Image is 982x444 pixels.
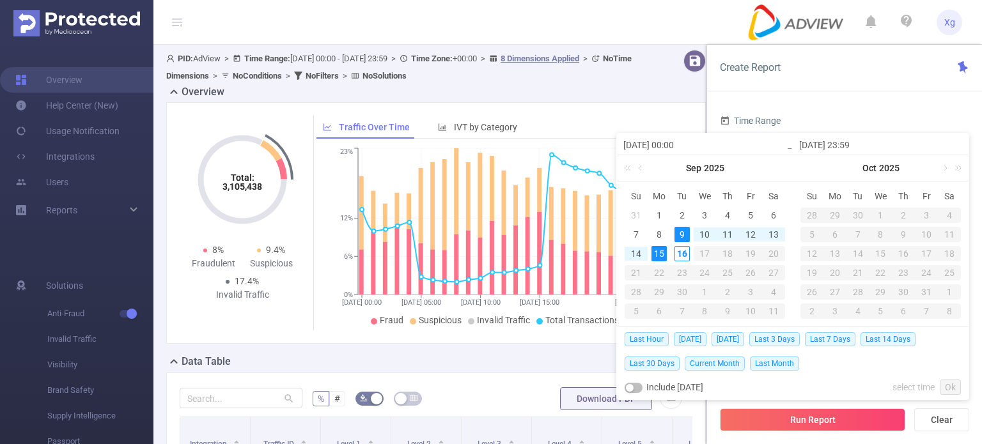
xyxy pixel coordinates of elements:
[800,208,823,223] div: 28
[846,282,869,302] td: October 28, 2025
[578,438,585,442] i: icon: caret-up
[720,408,905,431] button: Run Report
[694,246,717,261] div: 17
[720,116,781,126] span: Time Range
[892,302,915,321] td: November 6, 2025
[716,187,739,206] th: Thu
[739,282,762,302] td: October 3, 2025
[674,332,706,346] span: [DATE]
[869,227,892,242] div: 8
[869,206,892,225] td: October 1, 2025
[625,332,669,346] span: Last Hour
[892,206,915,225] td: October 2, 2025
[869,225,892,244] td: October 8, 2025
[625,284,648,300] div: 28
[938,225,961,244] td: October 11, 2025
[766,227,781,242] div: 13
[739,225,762,244] td: September 12, 2025
[674,246,690,261] div: 16
[823,227,846,242] div: 6
[915,225,938,244] td: October 10, 2025
[762,265,785,280] div: 27
[915,208,938,223] div: 3
[625,225,648,244] td: September 7, 2025
[846,208,869,223] div: 30
[651,208,667,223] div: 1
[823,187,846,206] th: Mon
[282,71,294,80] span: >
[625,282,648,302] td: September 28, 2025
[628,246,644,261] div: 14
[166,54,178,63] i: icon: user
[914,408,969,431] button: Clear
[915,265,938,280] div: 24
[222,181,262,192] tspan: 3,105,438
[648,265,671,280] div: 22
[716,282,739,302] td: October 2, 2025
[306,71,339,80] b: No Filters
[712,332,744,346] span: [DATE]
[869,190,892,202] span: We
[938,263,961,282] td: October 25, 2025
[739,302,762,321] td: October 10, 2025
[419,315,462,325] span: Suspicious
[651,227,667,242] div: 8
[805,332,855,346] span: Last 7 Days
[800,244,823,263] td: October 12, 2025
[750,356,799,371] span: Last Month
[648,244,671,263] td: September 15, 2025
[869,302,892,321] td: November 5, 2025
[716,265,739,280] div: 25
[339,122,410,132] span: Traffic Over Time
[266,245,285,255] span: 9.4%
[651,246,667,261] div: 15
[410,394,417,402] i: icon: table
[892,265,915,280] div: 23
[938,302,961,321] td: November 8, 2025
[674,227,690,242] div: 9
[15,118,120,144] a: Usage Notification
[360,394,368,402] i: icon: bg-colors
[716,190,739,202] span: Th
[800,284,823,300] div: 26
[938,284,961,300] div: 1
[762,284,785,300] div: 4
[674,208,690,223] div: 2
[625,375,703,399] div: Include [DATE]
[800,263,823,282] td: October 19, 2025
[625,265,648,280] div: 21
[892,227,915,242] div: 9
[939,155,950,181] a: Next month (PageDown)
[823,208,846,223] div: 29
[178,54,193,63] b: PID:
[869,303,892,319] div: 5
[861,155,878,181] a: Oct
[762,190,785,202] span: Sa
[477,315,530,325] span: Invalid Traffic
[823,206,846,225] td: September 29, 2025
[762,282,785,302] td: October 4, 2025
[800,227,823,242] div: 5
[766,208,781,223] div: 6
[694,244,717,263] td: September 17, 2025
[800,246,823,261] div: 12
[846,246,869,261] div: 14
[367,438,374,442] i: icon: caret-up
[635,155,647,181] a: Previous month (PageUp)
[508,438,515,442] i: icon: caret-up
[339,71,351,80] span: >
[47,378,153,403] span: Brand Safety
[477,54,489,63] span: >
[739,303,762,319] div: 10
[579,54,591,63] span: >
[46,197,77,223] a: Reports
[800,265,823,280] div: 19
[915,246,938,261] div: 17
[340,215,353,223] tspan: 12%
[716,284,739,300] div: 2
[869,246,892,261] div: 15
[800,282,823,302] td: October 26, 2025
[739,246,762,261] div: 19
[214,288,271,302] div: Invalid Traffic
[625,187,648,206] th: Sun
